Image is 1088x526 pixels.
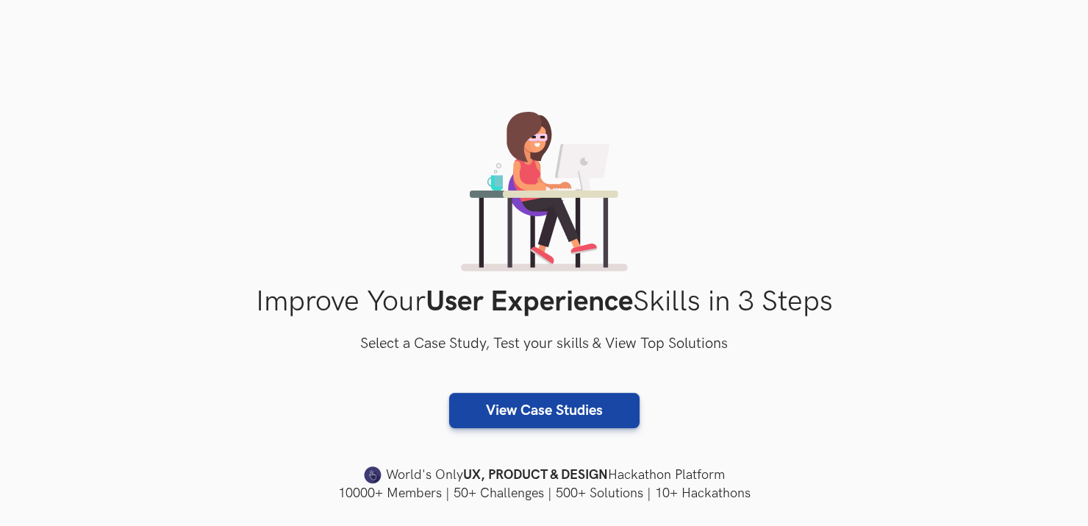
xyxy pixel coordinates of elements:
[74,285,1014,319] h1: Improve Your Skills in 3 Steps
[461,112,628,271] img: lady working on laptop
[463,465,608,486] strong: UX, PRODUCT & DESIGN
[74,333,1014,356] h3: Select a Case Study, Test your skills & View Top Solutions
[449,393,640,428] a: View Case Studies
[74,484,1014,502] h4: 10000+ Members | 50+ Challenges | 500+ Solutions | 10+ Hackathons
[426,285,633,319] strong: User Experience
[364,466,382,485] img: uxhack-favicon-image.png
[74,465,1014,486] h4: World's Only Hackathon Platform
